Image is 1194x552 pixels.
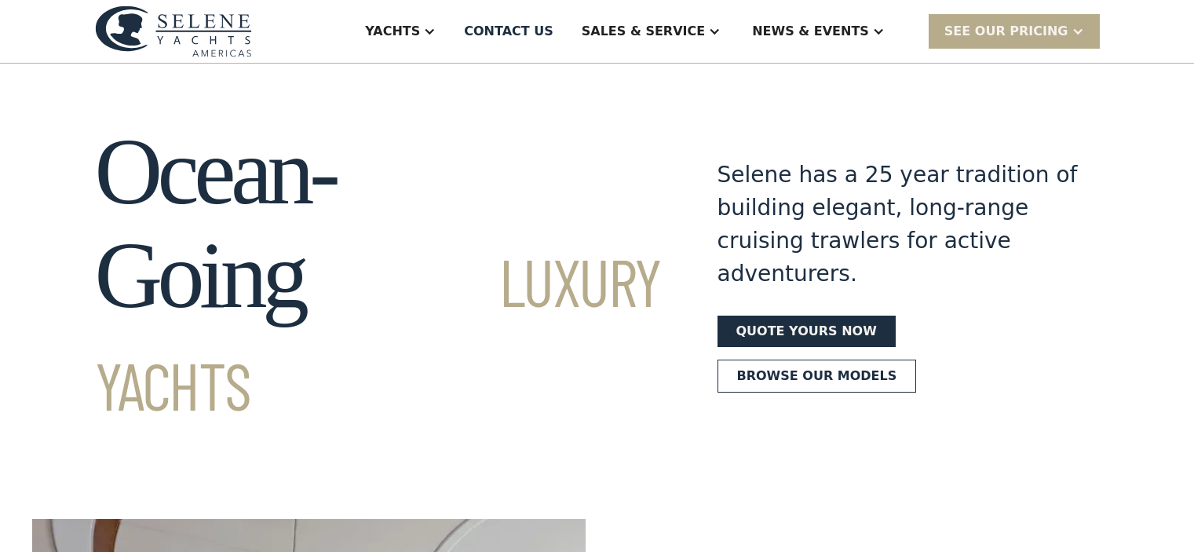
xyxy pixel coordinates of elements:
[717,360,917,393] a: Browse our models
[464,22,553,41] div: Contact US
[95,241,661,424] span: Luxury Yachts
[95,120,661,431] h1: Ocean-Going
[582,22,705,41] div: Sales & Service
[944,22,1068,41] div: SEE Our Pricing
[929,14,1100,48] div: SEE Our Pricing
[95,5,252,57] img: logo
[717,159,1079,291] div: Selene has a 25 year tradition of building elegant, long-range cruising trawlers for active adven...
[365,22,420,41] div: Yachts
[752,22,869,41] div: News & EVENTS
[717,316,896,347] a: Quote yours now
